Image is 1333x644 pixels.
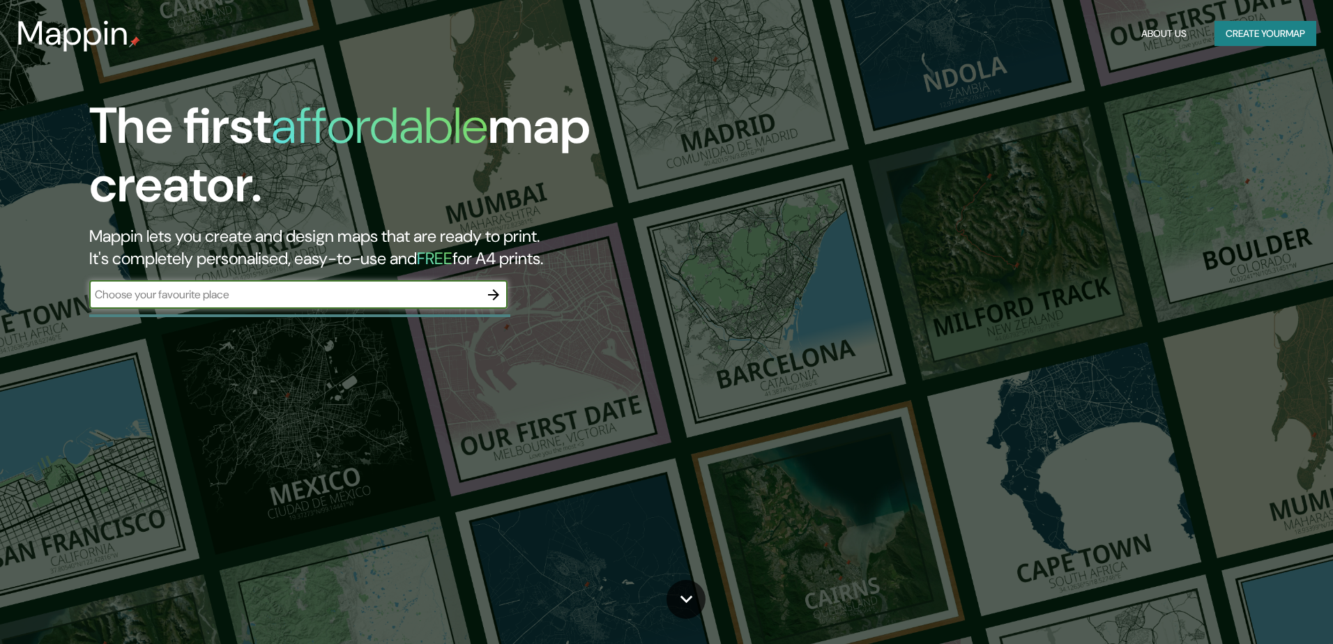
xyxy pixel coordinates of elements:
[271,93,488,158] h1: affordable
[89,225,756,270] h2: Mappin lets you create and design maps that are ready to print. It's completely personalised, eas...
[1136,21,1192,47] button: About Us
[89,97,756,225] h1: The first map creator.
[417,247,452,269] h5: FREE
[1214,21,1316,47] button: Create yourmap
[17,14,129,53] h3: Mappin
[89,286,480,302] input: Choose your favourite place
[129,36,140,47] img: mappin-pin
